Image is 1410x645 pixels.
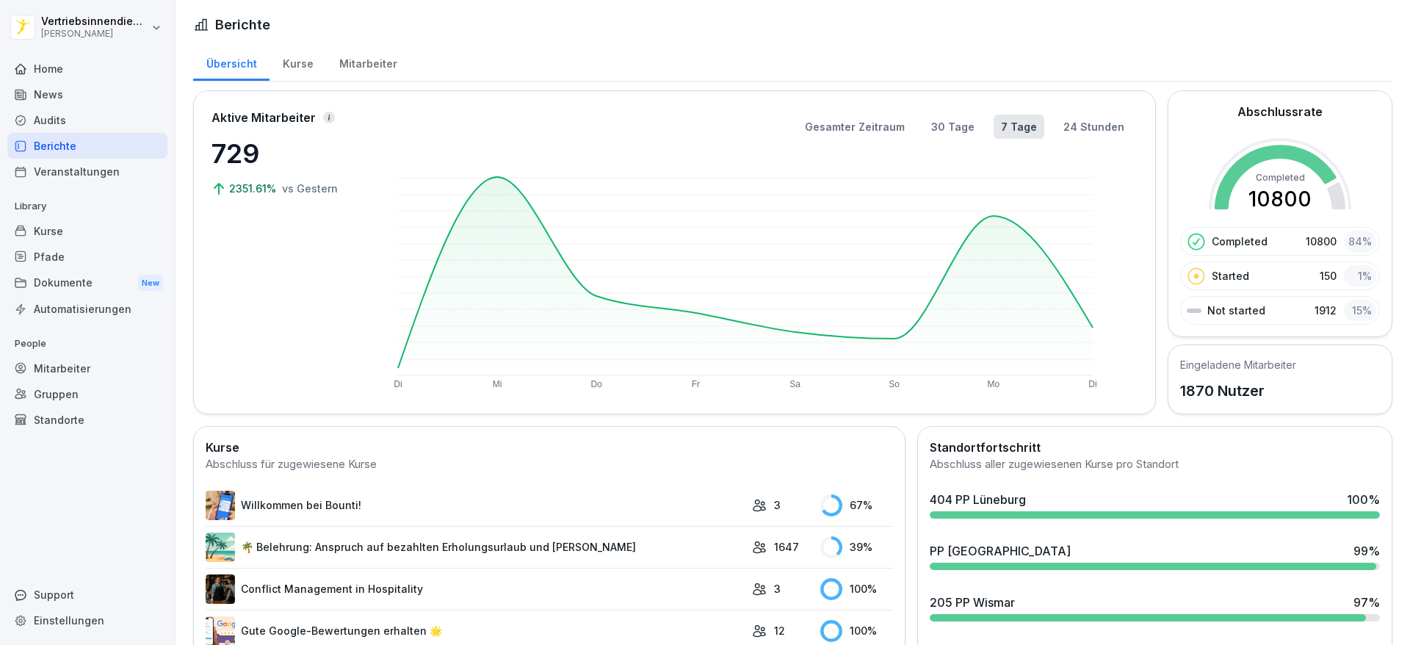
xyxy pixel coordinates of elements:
[270,43,326,81] a: Kurse
[7,133,167,159] a: Berichte
[591,379,603,389] text: Do
[229,181,279,196] p: 2351.61%
[1180,380,1296,402] p: 1870 Nutzer
[924,485,1386,525] a: 404 PP Lüneburg100%
[789,379,800,389] text: Sa
[1315,303,1337,318] p: 1912
[820,620,893,642] div: 100 %
[394,379,402,389] text: Di
[206,491,235,520] img: xh3bnih80d1pxcetv9zsuevg.png
[206,533,235,562] img: s9mc00x6ussfrb3lxoajtb4r.png
[282,181,338,196] p: vs Gestern
[7,270,167,297] a: DokumenteNew
[206,574,235,604] img: v5km1yrum515hbryjbhr1wgk.png
[1237,103,1323,120] h2: Abschlussrate
[493,379,502,389] text: Mi
[41,29,148,39] p: [PERSON_NAME]
[7,56,167,82] a: Home
[206,574,745,604] a: Conflict Management in Hospitality
[930,594,1015,611] div: 205 PP Wismar
[930,439,1380,456] h2: Standortfortschritt
[206,491,745,520] a: Willkommen bei Bounti!
[1320,268,1337,284] p: 150
[820,578,893,600] div: 100 %
[1347,491,1380,508] div: 100 %
[924,536,1386,576] a: PP [GEOGRAPHIC_DATA]99%
[798,115,912,139] button: Gesamter Zeitraum
[774,623,785,638] p: 12
[1056,115,1132,139] button: 24 Stunden
[889,379,900,389] text: So
[7,107,167,133] a: Audits
[7,159,167,184] a: Veranstaltungen
[1212,234,1268,249] p: Completed
[7,407,167,433] a: Standorte
[206,456,893,473] div: Abschluss für zugewiesene Kurse
[930,491,1026,508] div: 404 PP Lüneburg
[206,533,745,562] a: 🌴 Belehrung: Anspruch auf bezahlten Erholungsurlaub und [PERSON_NAME]
[7,608,167,633] a: Einstellungen
[326,43,410,81] a: Mitarbeiter
[924,588,1386,627] a: 205 PP Wismar97%
[211,134,358,173] p: 729
[1353,594,1380,611] div: 97 %
[930,456,1380,473] div: Abschluss aller zugewiesenen Kurse pro Standort
[7,296,167,322] a: Automatisierungen
[774,497,781,513] p: 3
[1180,357,1296,372] h5: Eingeladene Mitarbeiter
[1306,234,1337,249] p: 10800
[7,195,167,218] p: Library
[774,539,799,555] p: 1647
[7,381,167,407] a: Gruppen
[1344,265,1376,287] div: 1 %
[206,439,893,456] h2: Kurse
[820,536,893,558] div: 39 %
[1344,231,1376,252] div: 84 %
[41,15,148,28] p: Vertriebsinnendienst
[7,332,167,356] p: People
[924,115,982,139] button: 30 Tage
[7,244,167,270] a: Pfade
[7,582,167,608] div: Support
[1353,542,1380,560] div: 99 %
[138,275,163,292] div: New
[7,82,167,107] a: News
[211,109,316,126] p: Aktive Mitarbeiter
[774,581,781,597] p: 3
[692,379,700,389] text: Fr
[1212,268,1249,284] p: Started
[1207,303,1265,318] p: Not started
[7,218,167,244] a: Kurse
[930,542,1071,560] div: PP [GEOGRAPHIC_DATA]
[1088,379,1096,389] text: Di
[988,379,1000,389] text: Mo
[820,494,893,516] div: 67 %
[7,270,167,297] div: Dokumente
[994,115,1044,139] button: 7 Tage
[1344,300,1376,321] div: 15 %
[193,43,270,81] a: Übersicht
[7,356,167,381] a: Mitarbeiter
[215,15,270,35] h1: Berichte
